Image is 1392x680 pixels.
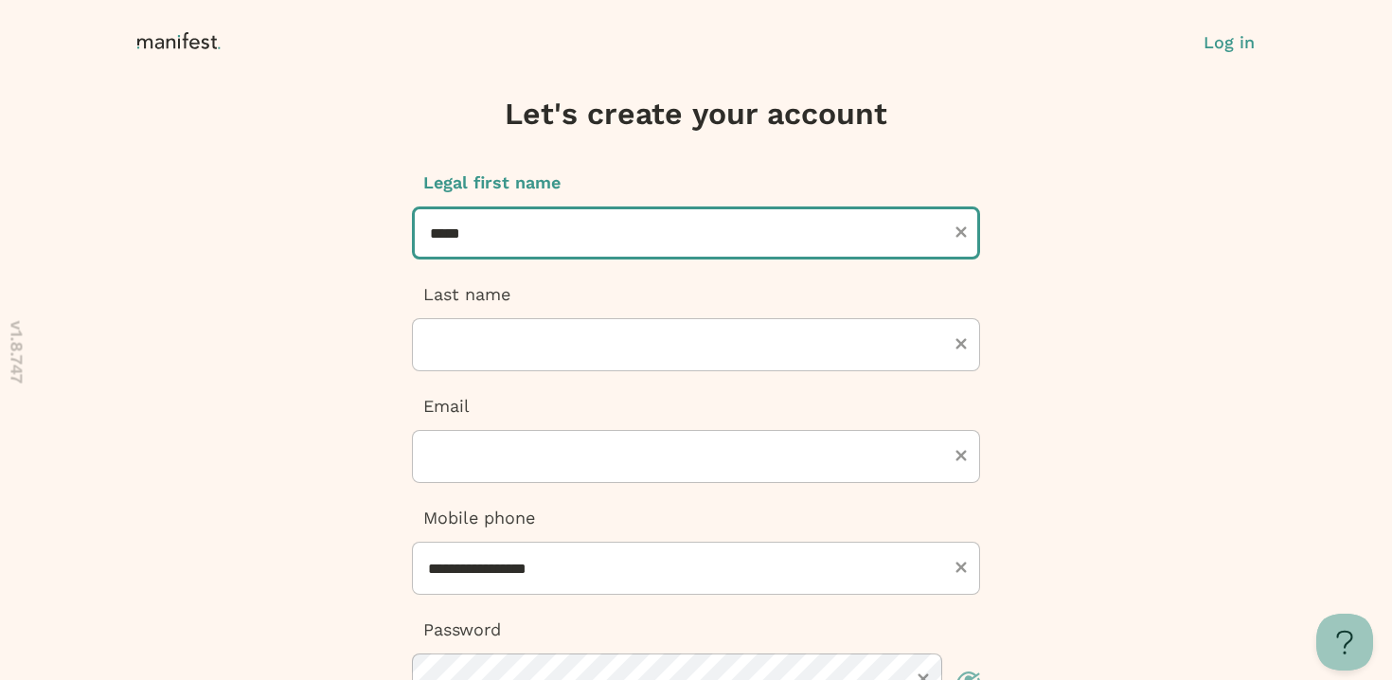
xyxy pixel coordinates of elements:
p: Legal first name [412,170,980,195]
p: Email [412,394,980,419]
p: Password [412,617,980,642]
button: Log in [1204,30,1255,55]
iframe: Toggle Customer Support [1316,614,1373,671]
h3: Let's create your account [412,95,980,133]
p: Last name [412,282,980,307]
p: v 1.8.747 [5,321,29,385]
p: Mobile phone [412,506,980,530]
